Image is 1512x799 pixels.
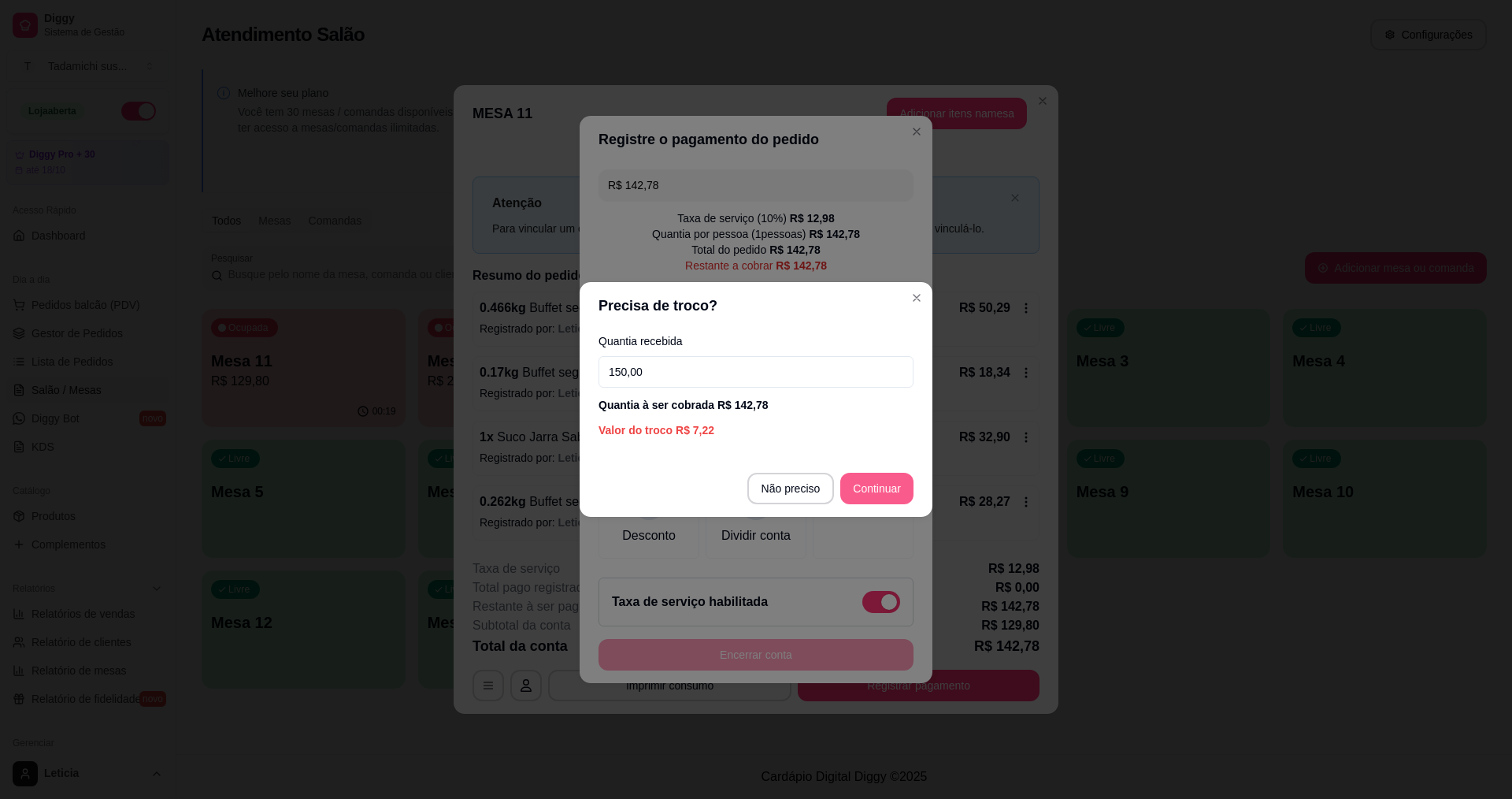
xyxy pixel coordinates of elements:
div: Quantia à ser cobrada R$ 142,78 [598,397,913,413]
button: Continuar [840,473,913,504]
div: Valor do troco R$ 7,22 [598,422,913,438]
button: Não preciso [747,473,835,504]
button: Close [904,285,929,310]
header: Precisa de troco? [580,282,932,329]
label: Quantia recebida [598,336,913,347]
